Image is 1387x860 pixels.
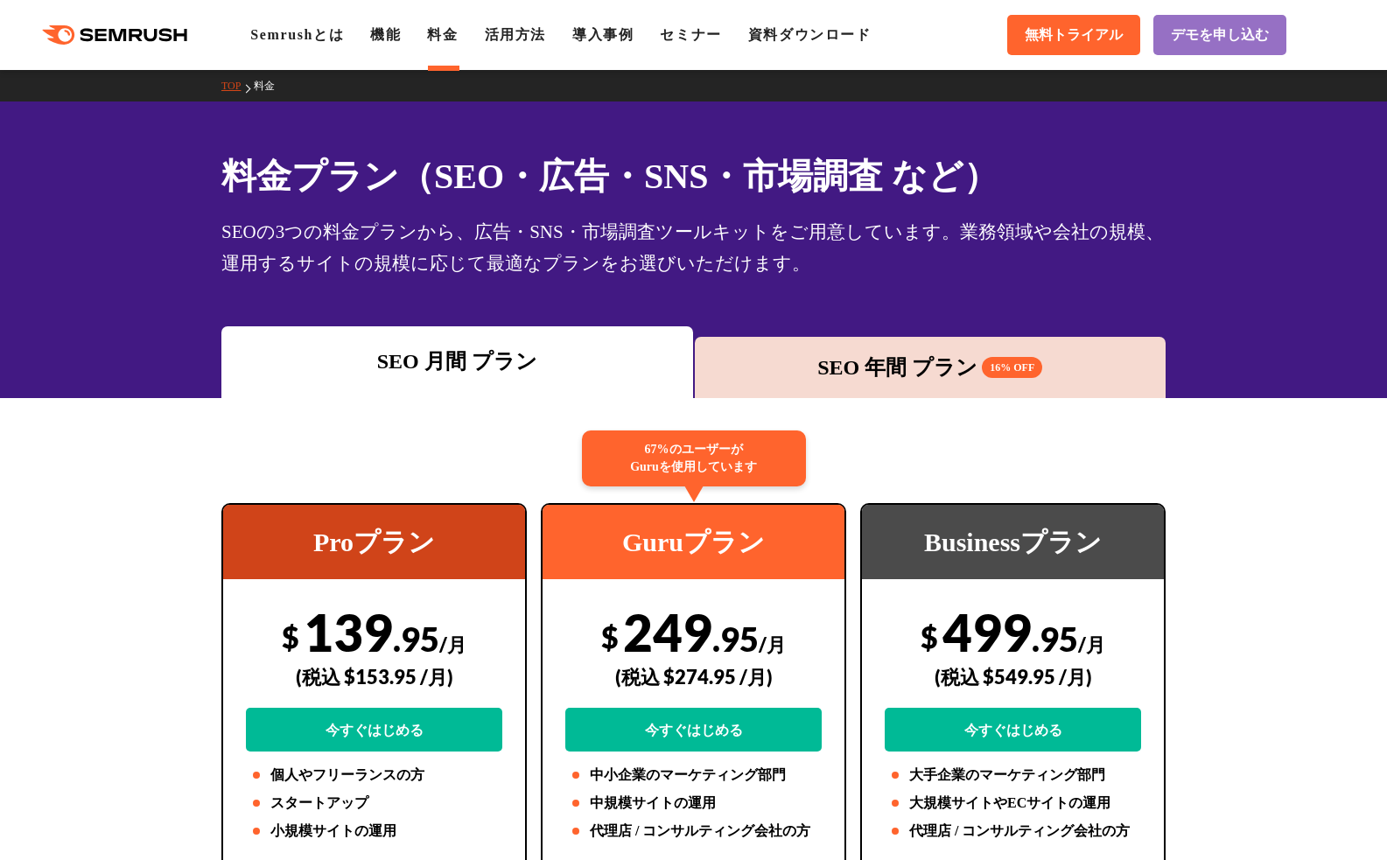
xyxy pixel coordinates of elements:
[921,619,938,654] span: $
[370,27,401,42] a: 機能
[223,505,525,579] div: Proプラン
[246,601,502,752] div: 139
[250,27,344,42] a: Semrushとは
[582,430,806,486] div: 67%のユーザーが Guruを使用しています
[1007,15,1140,55] a: 無料トライアル
[246,646,502,708] div: (税込 $153.95 /月)
[1032,619,1078,659] span: .95
[230,346,684,377] div: SEO 月間 プラン
[885,793,1141,814] li: 大規模サイトやECサイトの運用
[1153,15,1286,55] a: デモを申し込む
[601,619,619,654] span: $
[427,27,458,42] a: 料金
[885,708,1141,752] a: 今すぐはじめる
[282,619,299,654] span: $
[712,619,759,659] span: .95
[1171,26,1269,45] span: デモを申し込む
[1025,26,1123,45] span: 無料トライアル
[885,601,1141,752] div: 499
[660,27,721,42] a: セミナー
[748,27,872,42] a: 資料ダウンロード
[221,216,1166,279] div: SEOの3つの料金プランから、広告・SNS・市場調査ツールキットをご用意しています。業務領域や会社の規模、運用するサイトの規模に応じて最適なプランをお選びいただけます。
[565,821,822,842] li: 代理店 / コンサルティング会社の方
[565,765,822,786] li: 中小企業のマーケティング部門
[221,150,1166,202] h1: 料金プラン（SEO・広告・SNS・市場調査 など）
[885,646,1141,708] div: (税込 $549.95 /月)
[885,821,1141,842] li: 代理店 / コンサルティング会社の方
[246,793,502,814] li: スタートアップ
[565,708,822,752] a: 今すぐはじめる
[885,765,1141,786] li: 大手企業のマーケティング部門
[1078,633,1105,656] span: /月
[393,619,439,659] span: .95
[246,765,502,786] li: 個人やフリーランスの方
[485,27,546,42] a: 活用方法
[565,646,822,708] div: (税込 $274.95 /月)
[246,708,502,752] a: 今すぐはじめる
[246,821,502,842] li: 小規模サイトの運用
[254,80,288,92] a: 料金
[704,352,1158,383] div: SEO 年間 プラン
[862,505,1164,579] div: Businessプラン
[572,27,634,42] a: 導入事例
[543,505,844,579] div: Guruプラン
[759,633,786,656] span: /月
[565,793,822,814] li: 中規模サイトの運用
[439,633,466,656] span: /月
[565,601,822,752] div: 249
[221,80,254,92] a: TOP
[982,357,1042,378] span: 16% OFF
